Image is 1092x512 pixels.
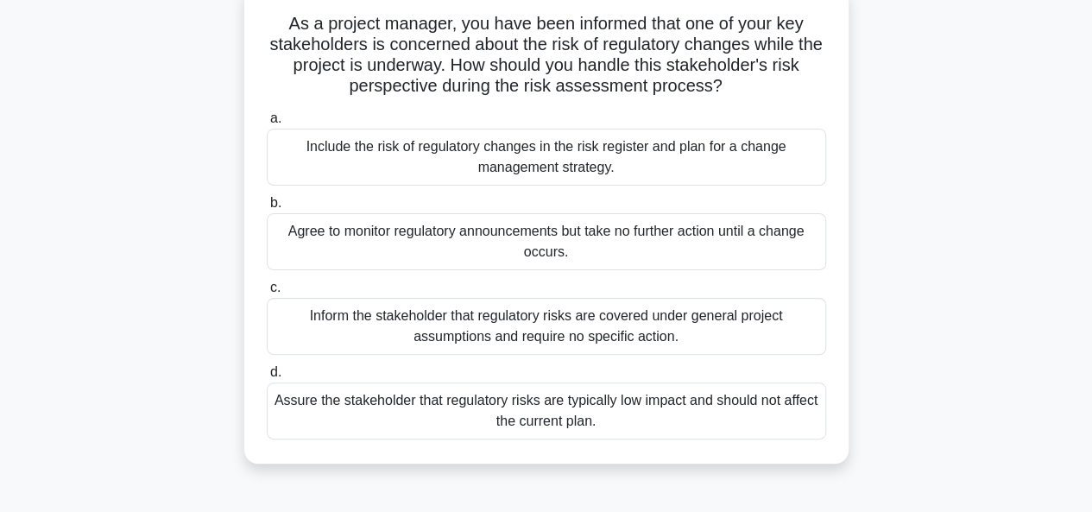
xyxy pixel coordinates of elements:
[267,382,826,439] div: Assure the stakeholder that regulatory risks are typically low impact and should not affect the c...
[270,280,281,294] span: c.
[270,195,281,210] span: b.
[270,364,281,379] span: d.
[267,213,826,270] div: Agree to monitor regulatory announcements but take no further action until a change occurs.
[265,13,828,98] h5: As a project manager, you have been informed that one of your key stakeholders is concerned about...
[270,111,281,125] span: a.
[267,298,826,355] div: Inform the stakeholder that regulatory risks are covered under general project assumptions and re...
[267,129,826,186] div: Include the risk of regulatory changes in the risk register and plan for a change management stra...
